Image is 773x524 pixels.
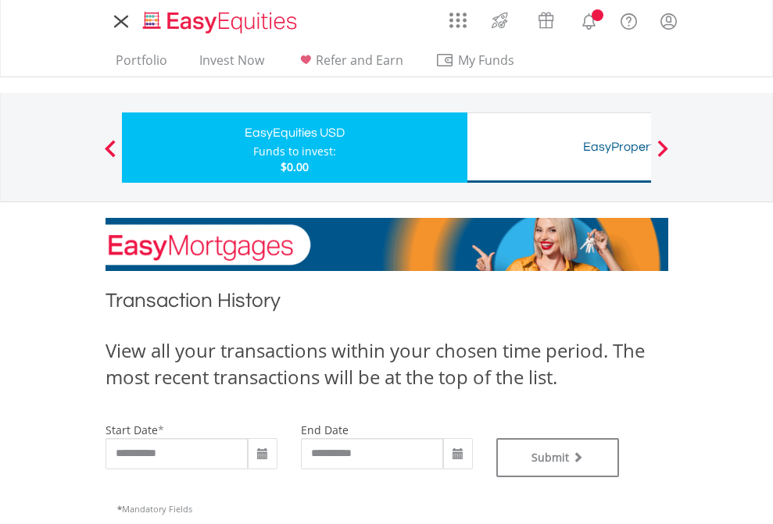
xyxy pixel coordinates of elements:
img: EasyEquities_Logo.png [140,9,303,35]
div: Funds to invest: [253,144,336,159]
span: Mandatory Fields [117,503,192,515]
span: $0.00 [281,159,309,174]
h1: Transaction History [106,287,668,322]
div: EasyEquities USD [131,122,458,144]
a: Vouchers [523,4,569,33]
a: Refer and Earn [290,52,410,77]
span: Refer and Earn [316,52,403,69]
img: thrive-v2.svg [487,8,513,33]
a: Portfolio [109,52,174,77]
button: Next [647,148,678,163]
label: start date [106,422,158,437]
a: Notifications [569,4,609,35]
button: Previous [95,148,126,163]
a: FAQ's and Support [609,4,649,35]
span: My Funds [435,50,538,70]
a: Invest Now [193,52,270,77]
a: My Profile [649,4,689,38]
a: Home page [137,4,303,35]
img: EasyMortage Promotion Banner [106,218,668,271]
div: View all your transactions within your chosen time period. The most recent transactions will be a... [106,337,668,391]
label: end date [301,422,349,437]
button: Submit [496,438,620,477]
img: grid-menu-icon.svg [449,12,467,29]
img: vouchers-v2.svg [533,8,559,33]
a: AppsGrid [439,4,477,29]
